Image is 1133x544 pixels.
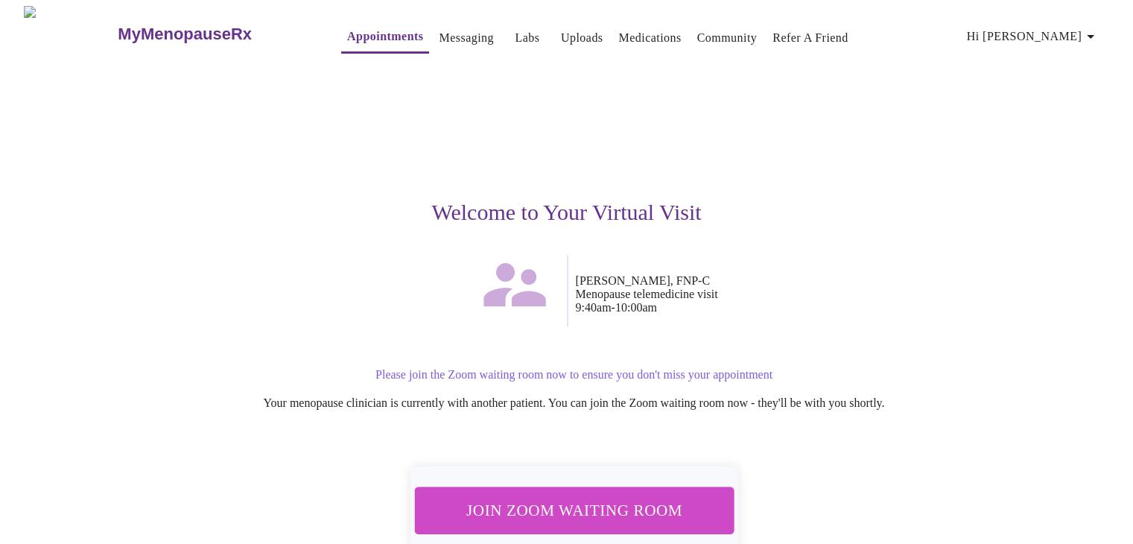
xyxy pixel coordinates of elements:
img: MyMenopauseRx Logo [24,6,116,62]
p: Please join the Zoom waiting room now to ensure you don't miss your appointment [123,368,1026,382]
a: Appointments [347,26,423,47]
button: Join Zoom Waiting Room [414,487,734,534]
a: Labs [515,28,539,48]
p: [PERSON_NAME], FNP-C Menopause telemedicine visit 9:40am - 10:00am [576,274,1026,314]
a: Medications [618,28,681,48]
button: Labs [504,23,551,53]
a: Refer a Friend [772,28,848,48]
button: Hi [PERSON_NAME] [961,22,1105,51]
a: Messaging [439,28,493,48]
button: Uploads [555,23,609,53]
p: Your menopause clinician is currently with another patient. You can join the Zoom waiting room no... [123,396,1026,410]
button: Appointments [341,22,429,54]
button: Messaging [433,23,499,53]
h3: MyMenopauseRx [118,25,252,44]
span: Join Zoom Waiting Room [434,496,714,524]
button: Community [691,23,764,53]
button: Medications [612,23,687,53]
h3: Welcome to Your Virtual Visit [108,200,1026,225]
button: Refer a Friend [767,23,854,53]
span: Hi [PERSON_NAME] [967,26,1099,47]
a: Uploads [561,28,603,48]
a: MyMenopauseRx [116,8,311,60]
a: Community [697,28,758,48]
